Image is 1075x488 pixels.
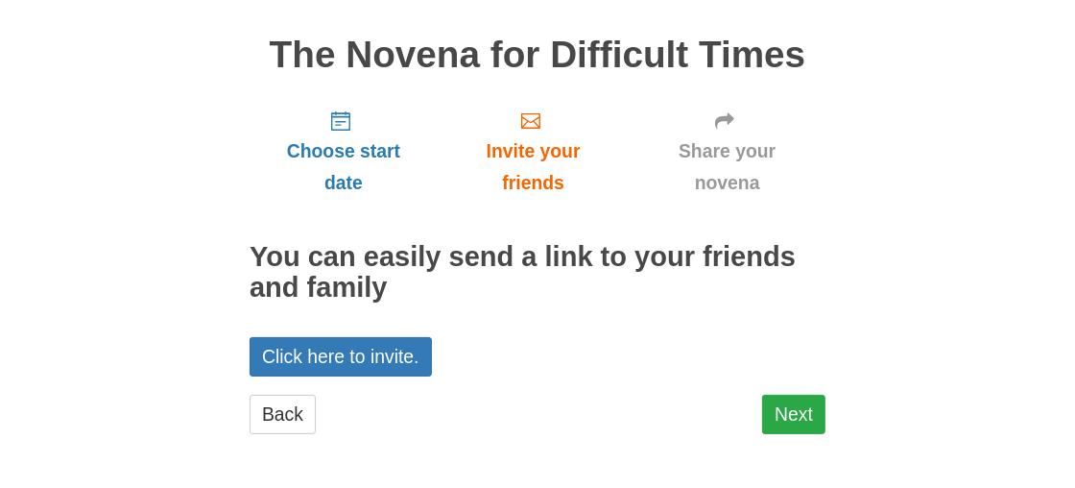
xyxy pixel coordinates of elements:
[250,395,316,434] a: Back
[457,135,609,199] span: Invite your friends
[250,94,438,208] a: Choose start date
[269,135,418,199] span: Choose start date
[250,337,432,377] a: Click here to invite.
[250,35,825,76] h1: The Novena for Difficult Times
[250,242,825,304] h2: You can easily send a link to your friends and family
[762,395,825,434] a: Next
[629,94,825,208] a: Share your novena
[438,94,629,208] a: Invite your friends
[648,135,806,199] span: Share your novena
